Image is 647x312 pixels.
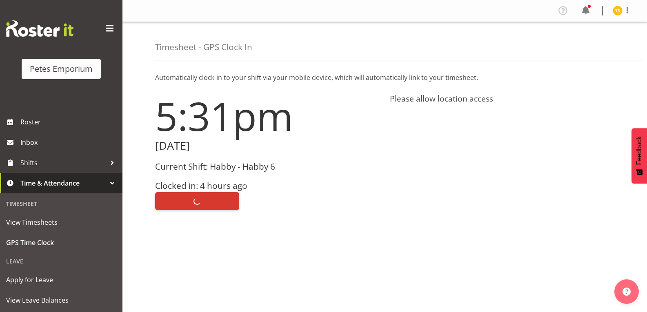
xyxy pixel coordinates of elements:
h4: Timesheet - GPS Clock In [155,42,252,52]
span: Feedback [636,136,643,165]
div: Petes Emporium [30,63,93,75]
h3: Current Shift: Habby - Habby 6 [155,162,380,171]
div: Timesheet [2,195,120,212]
div: Leave [2,253,120,270]
span: Shifts [20,157,106,169]
a: Apply for Leave [2,270,120,290]
a: View Timesheets [2,212,120,232]
img: Rosterit website logo [6,20,73,37]
h1: 5:31pm [155,94,380,138]
span: Inbox [20,136,118,148]
img: help-xxl-2.png [623,288,631,296]
a: View Leave Balances [2,290,120,310]
button: Feedback - Show survey [631,128,647,184]
span: View Timesheets [6,216,116,228]
span: View Leave Balances [6,294,116,306]
h2: [DATE] [155,139,380,152]
img: tamara-straker11292.jpg [613,6,623,15]
span: GPS Time Clock [6,237,116,249]
span: Apply for Leave [6,274,116,286]
span: Time & Attendance [20,177,106,189]
p: Automatically clock-in to your shift via your mobile device, which will automatically link to you... [155,73,614,82]
a: GPS Time Clock [2,232,120,253]
h3: Clocked in: 4 hours ago [155,181,380,190]
h4: Please allow location access [390,94,615,104]
span: Roster [20,116,118,128]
